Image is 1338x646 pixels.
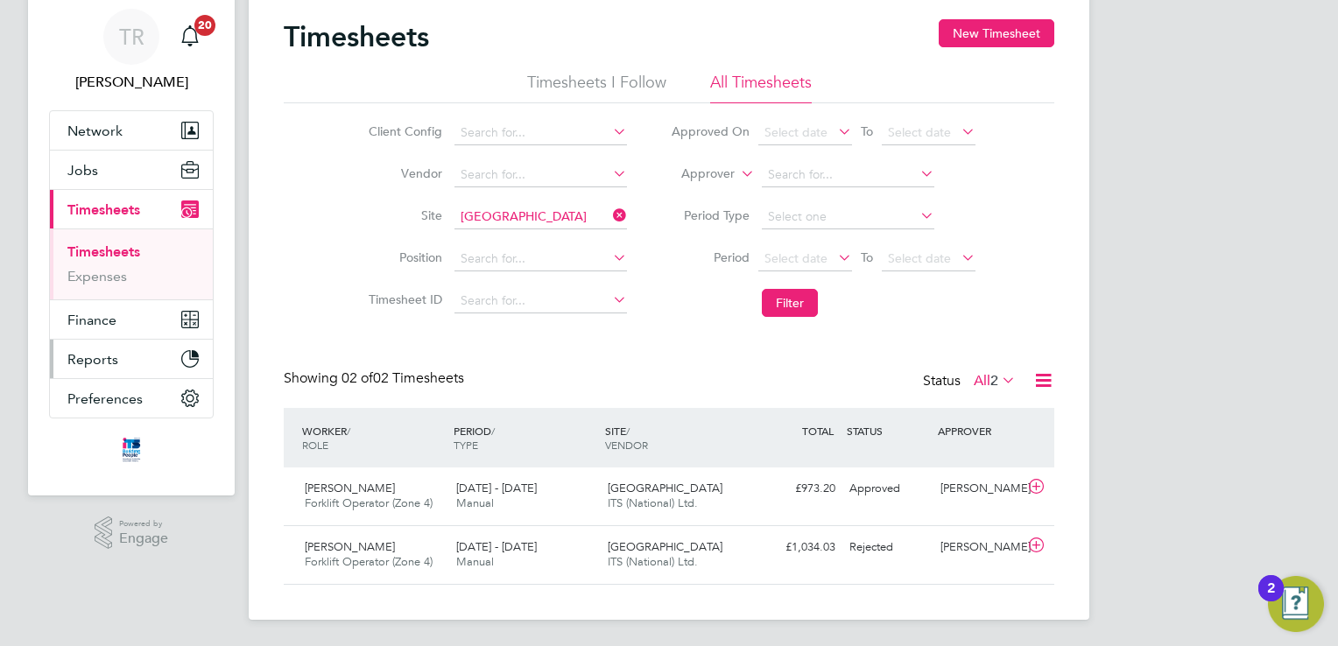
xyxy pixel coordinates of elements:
span: Select date [888,250,951,266]
a: TR[PERSON_NAME] [49,9,214,93]
div: Showing [284,369,468,388]
span: Select date [764,250,827,266]
span: Manual [456,495,494,510]
input: Select one [762,205,934,229]
span: 02 of [342,369,373,387]
label: Vendor [363,165,442,181]
span: To [856,246,878,269]
span: TOTAL [802,424,834,438]
span: Manual [456,554,494,569]
span: Forklift Operator (Zone 4) [305,554,433,569]
span: Select date [764,124,827,140]
li: All Timesheets [710,72,812,103]
span: [PERSON_NAME] [305,481,395,495]
div: [PERSON_NAME] [933,533,1025,562]
span: [PERSON_NAME] [305,539,395,554]
button: Open Resource Center, 2 new notifications [1268,576,1324,632]
span: Finance [67,312,116,328]
span: / [347,424,350,438]
h2: Timesheets [284,19,429,54]
span: 20 [194,15,215,36]
div: PERIOD [449,415,601,460]
button: New Timesheet [939,19,1054,47]
div: Status [923,369,1019,394]
div: WORKER [298,415,449,460]
div: Rejected [842,533,933,562]
span: 02 Timesheets [342,369,464,387]
span: [GEOGRAPHIC_DATA] [608,539,722,554]
a: Go to home page [49,436,214,464]
span: Network [67,123,123,139]
label: Timesheet ID [363,291,442,307]
input: Search for... [454,163,627,187]
div: £973.20 [751,474,842,503]
img: itsconstruction-logo-retina.png [119,436,144,464]
div: Approved [842,474,933,503]
span: Reports [67,351,118,368]
div: £1,034.03 [751,533,842,562]
label: Client Config [363,123,442,139]
button: Timesheets [50,190,213,228]
span: Powered by [119,516,168,531]
a: Timesheets [67,243,140,260]
span: ITS (National) Ltd. [608,554,698,569]
div: APPROVER [933,415,1025,446]
span: [DATE] - [DATE] [456,481,537,495]
label: Approved On [671,123,750,139]
span: ITS (National) Ltd. [608,495,698,510]
span: To [856,120,878,143]
button: Finance [50,300,213,339]
label: All [974,372,1016,390]
span: Forklift Operator (Zone 4) [305,495,433,510]
span: Preferences [67,390,143,407]
span: 2 [990,372,998,390]
span: Engage [119,531,168,546]
label: Site [363,207,442,223]
input: Search for... [454,121,627,145]
div: [PERSON_NAME] [933,474,1025,503]
input: Search for... [454,247,627,271]
span: TR [119,25,144,48]
input: Search for... [454,205,627,229]
span: [GEOGRAPHIC_DATA] [608,481,722,495]
label: Period Type [671,207,750,223]
button: Jobs [50,151,213,189]
a: Expenses [67,268,127,284]
span: TYPE [454,438,478,452]
span: ROLE [302,438,328,452]
button: Reports [50,340,213,378]
span: / [491,424,495,438]
div: 2 [1267,588,1275,611]
li: Timesheets I Follow [527,72,666,103]
span: Tanya Rowse [49,72,214,93]
label: Period [671,249,750,265]
span: VENDOR [605,438,648,452]
input: Search for... [762,163,934,187]
span: Jobs [67,162,98,179]
a: 20 [173,9,208,65]
input: Search for... [454,289,627,313]
span: Timesheets [67,201,140,218]
button: Preferences [50,379,213,418]
button: Network [50,111,213,150]
div: STATUS [842,415,933,446]
label: Approver [656,165,735,183]
div: Timesheets [50,228,213,299]
button: Filter [762,289,818,317]
label: Position [363,249,442,265]
span: Select date [888,124,951,140]
span: [DATE] - [DATE] [456,539,537,554]
span: / [626,424,630,438]
div: SITE [601,415,752,460]
a: Powered byEngage [95,516,169,550]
